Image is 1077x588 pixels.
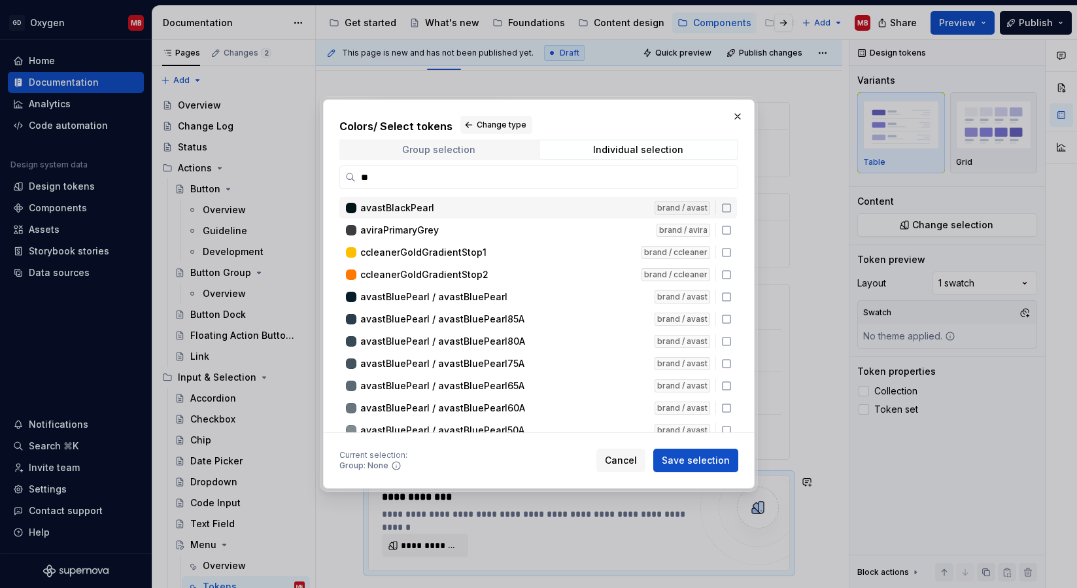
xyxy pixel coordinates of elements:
div: Individual selection [593,145,683,155]
span: aviraPrimaryGrey [360,224,439,237]
div: brand / avast [655,402,710,415]
div: brand / avast [655,379,710,392]
span: avastBluePearl / avastBluePearl60A [360,402,525,415]
div: brand / ccleaner [641,246,710,259]
div: brand / avast [655,313,710,326]
div: brand / avast [655,201,710,215]
span: avastBluePearl / avastBluePearl [360,290,507,303]
button: Save selection [653,449,738,472]
div: brand / avast [655,290,710,303]
span: Change type [477,120,526,130]
span: ccleanerGoldGradientStop2 [360,268,488,281]
span: avastBluePearl / avastBluePearl50A [360,424,524,437]
button: Cancel [596,449,645,472]
button: Change type [460,116,532,134]
h2: Colors / Select tokens [339,116,738,134]
span: Save selection [662,454,730,467]
div: Group: None [339,460,388,471]
div: brand / ccleaner [641,268,710,281]
div: brand / avira [657,224,710,237]
div: brand / avast [655,357,710,370]
div: Current selection : [339,450,407,460]
div: Group selection [402,145,475,155]
div: brand / avast [655,335,710,348]
span: avastBluePearl / avastBluePearl85A [360,313,524,326]
span: ccleanerGoldGradientStop1 [360,246,487,259]
span: avastBluePearl / avastBluePearl75A [360,357,524,370]
span: Cancel [605,454,637,467]
span: avastBluePearl / avastBluePearl65A [360,379,524,392]
div: brand / avast [655,424,710,437]
span: avastBluePearl / avastBluePearl80A [360,335,525,348]
span: avastBlackPearl [360,201,434,215]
